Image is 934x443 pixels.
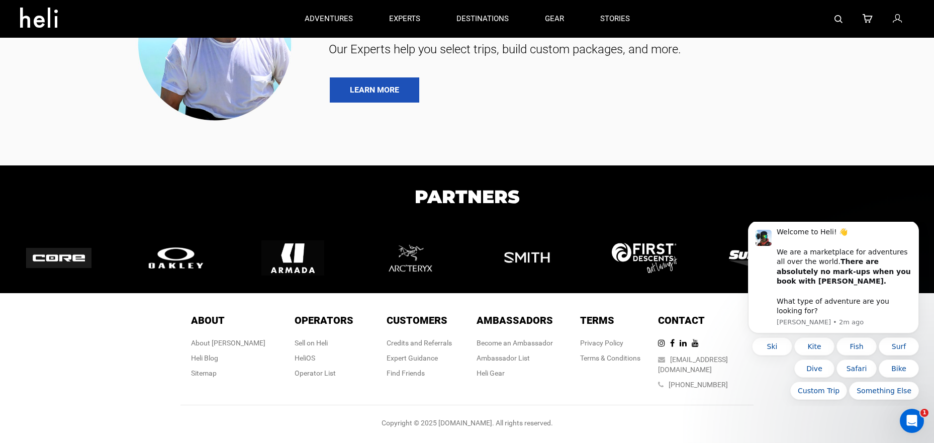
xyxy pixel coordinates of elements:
button: Quick reply: Kite [61,116,102,134]
div: About [PERSON_NAME] [191,338,265,348]
a: HeliOS [295,354,315,362]
img: logo [261,227,324,290]
span: Customers [387,314,447,326]
span: About [191,314,225,326]
img: logo [612,243,677,273]
button: Quick reply: Custom Trip [57,160,114,178]
p: destinations [456,14,509,24]
div: Find Friends [387,368,452,378]
iframe: Intercom notifications message [733,222,934,406]
img: logo [26,248,91,268]
a: Credits and Referrals [387,339,452,347]
img: logo [379,227,441,290]
button: Quick reply: Safari [104,138,144,156]
img: search-bar-icon.svg [834,15,843,23]
span: Ambassadors [477,314,553,326]
button: Quick reply: Something Else [116,160,186,178]
button: Quick reply: Ski [19,116,59,134]
div: Ambassador List [477,353,553,363]
span: Terms [580,314,614,326]
div: Sell on Heli [295,338,353,348]
div: Sitemap [191,368,265,378]
img: logo [729,250,794,266]
div: Copyright © 2025 [DOMAIN_NAME]. All rights reserved. [180,418,754,428]
a: Heli Blog [191,354,218,362]
img: Profile image for Carl [23,8,39,24]
a: [PHONE_NUMBER] [669,381,728,389]
b: There are absolutely no mark-ups when you book with [PERSON_NAME]. [44,36,178,63]
div: Quick reply options [15,116,186,178]
p: Message from Carl, sent 2m ago [44,96,178,105]
p: experts [389,14,420,24]
img: logo [143,245,209,271]
a: [EMAIL_ADDRESS][DOMAIN_NAME] [658,356,728,374]
button: Quick reply: Surf [146,116,186,134]
button: Quick reply: Bike [146,138,186,156]
a: LEARN MORE [330,77,419,103]
span: Our Experts help you select trips, build custom packages, and more. [321,41,919,57]
span: Contact [658,314,705,326]
a: Terms & Conditions [580,354,640,362]
a: Heli Gear [477,369,505,377]
div: Welcome to Heli! 👋 We are a marketplace for adventures all over the world. What type of adventure... [44,6,178,94]
iframe: Intercom live chat [900,409,924,433]
button: Quick reply: Dive [61,138,102,156]
a: Expert Guidance [387,354,438,362]
span: 1 [920,409,928,417]
div: Message content [44,6,178,94]
a: Become an Ambassador [477,339,553,347]
button: Quick reply: Fish [104,116,144,134]
img: logo [496,227,558,290]
span: Operators [295,314,353,326]
a: Privacy Policy [580,339,623,347]
div: Operator List [295,368,353,378]
p: adventures [305,14,353,24]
